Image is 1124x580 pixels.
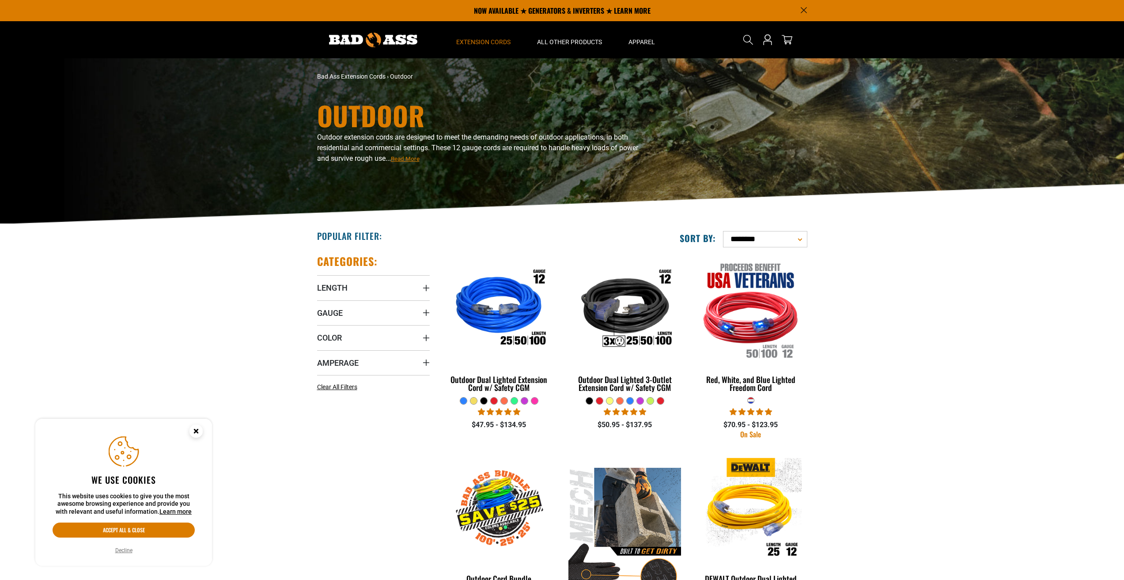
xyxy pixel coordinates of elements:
summary: Color [317,325,430,350]
a: Bad Ass Extension Cords [317,73,386,80]
span: Outdoor extension cords are designed to meet the demanding needs of outdoor applications, in both... [317,133,638,163]
summary: All Other Products [524,21,615,58]
a: Red, White, and Blue Lighted Freedom Cord Red, White, and Blue Lighted Freedom Cord [694,254,807,397]
button: Decline [113,546,135,555]
span: Outdoor [390,73,413,80]
nav: breadcrumbs [317,72,640,81]
img: Red, White, and Blue Lighted Freedom Cord [695,259,806,360]
img: Bad Ass Extension Cords [329,33,417,47]
span: Gauge [317,308,343,318]
h2: We use cookies [53,474,195,485]
img: Outdoor Dual Lighted 3-Outlet Extension Cord w/ Safety CGM [569,259,681,360]
div: Red, White, and Blue Lighted Freedom Cord [694,375,807,391]
span: Read More [391,155,420,162]
span: All Other Products [537,38,602,46]
h1: Outdoor [317,102,640,129]
summary: Apparel [615,21,668,58]
summary: Length [317,275,430,300]
h2: Categories: [317,254,378,268]
span: 5.00 stars [730,408,772,416]
span: Amperage [317,358,359,368]
summary: Gauge [317,300,430,325]
img: Outdoor Cord Bundle [443,458,555,559]
button: Accept all & close [53,523,195,538]
span: Extension Cords [456,38,511,46]
div: $50.95 - $137.95 [568,420,681,430]
p: This website uses cookies to give you the most awesome browsing experience and provide you with r... [53,493,195,516]
a: Outdoor Dual Lighted 3-Outlet Extension Cord w/ Safety CGM Outdoor Dual Lighted 3-Outlet Extensio... [568,254,681,397]
img: DEWALT Outdoor Dual Lighted Extension Cord [695,458,806,559]
span: 4.80 stars [604,408,646,416]
img: Outdoor Dual Lighted Extension Cord w/ Safety CGM [443,259,555,360]
summary: Amperage [317,350,430,375]
span: Apparel [628,38,655,46]
span: Color [317,333,342,343]
label: Sort by: [680,232,716,244]
span: Clear All Filters [317,383,357,390]
a: Outdoor Dual Lighted Extension Cord w/ Safety CGM Outdoor Dual Lighted Extension Cord w/ Safety CGM [443,254,556,397]
span: › [387,73,389,80]
aside: Cookie Consent [35,419,212,566]
h2: Popular Filter: [317,230,382,242]
span: Length [317,283,348,293]
a: Clear All Filters [317,383,361,392]
a: Learn more [159,508,192,515]
div: $70.95 - $123.95 [694,420,807,430]
summary: Extension Cords [443,21,524,58]
div: Outdoor Dual Lighted 3-Outlet Extension Cord w/ Safety CGM [568,375,681,391]
div: On Sale [694,431,807,438]
span: 4.81 stars [478,408,520,416]
div: $47.95 - $134.95 [443,420,556,430]
div: Outdoor Dual Lighted Extension Cord w/ Safety CGM [443,375,556,391]
summary: Search [741,33,755,47]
